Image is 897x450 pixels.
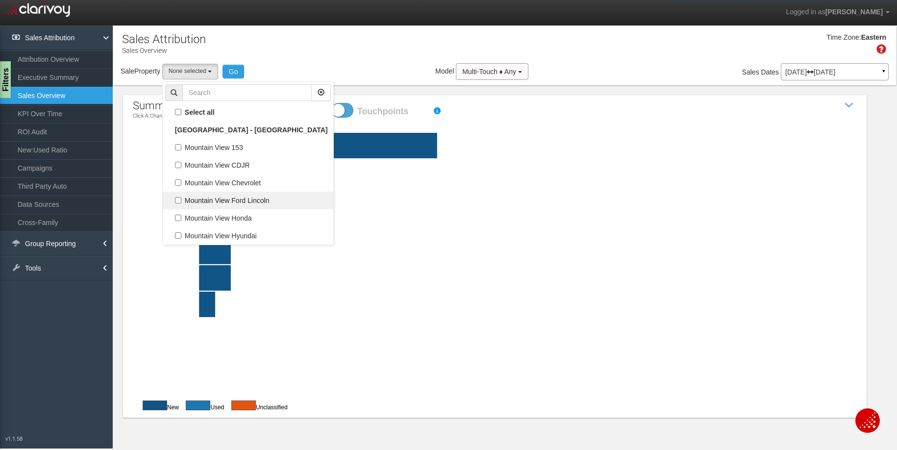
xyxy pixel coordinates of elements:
span: summary [133,100,179,112]
button: None selected [162,64,218,79]
label: Mountain View Honda [165,212,331,225]
label: Touchpoints [357,105,426,118]
button: Multi-Touch ♦ Any [456,63,528,80]
a: Mountain View 153 [163,139,333,156]
rect: video|0|1|0 [156,345,880,370]
a: Logged in as[PERSON_NAME] [778,0,897,24]
span: Sale [121,67,134,75]
a: Mountain View Honda [163,209,333,227]
div: Eastern [861,33,886,43]
rect: organic search|2|2|0 [156,239,880,264]
a: Select all [163,103,333,121]
span: None selected [169,68,206,75]
rect: website tools|8|10|0 [156,159,880,185]
span: Logged in as [786,8,825,16]
rect: direct|0|1|0 [156,318,880,344]
rect: email|4|1|0 [156,186,880,211]
span: Dates [761,68,779,76]
span: Sales [742,68,759,76]
label: Select all [165,106,331,119]
button: New [143,400,167,410]
rect: paid search|2|1|0 [156,265,880,291]
i: Show / Hide Sales Attribution Chart [842,98,857,113]
span: Multi-Touch ♦ Any [462,68,516,75]
button: Go [223,65,245,78]
a: Mountain View Hyundai [163,227,333,245]
rect: social|3|2|0 [156,212,880,238]
rect: display|1|1|0 [156,292,880,317]
label: Mountain View Ford Lincoln [165,194,331,207]
a: Mountain View Chevrolet [163,174,333,192]
label: Mountain View 153 [165,141,331,154]
a: Mountain View CDJR [163,156,333,174]
a: ▼ [879,66,888,81]
div: New [138,400,179,412]
p: [DATE] [DATE] [785,69,884,75]
h1: Sales Attribution [122,33,206,46]
a: [GEOGRAPHIC_DATA] - [GEOGRAPHIC_DATA] [163,121,333,139]
label: Mountain View Hyundai [165,229,331,242]
b: [GEOGRAPHIC_DATA] - [GEOGRAPHIC_DATA] [175,126,328,134]
label: Mountain View CDJR [165,159,331,172]
div: Unclassified [226,400,288,412]
label: Mountain View Chevrolet [165,176,331,189]
input: Select all [175,109,181,115]
input: Search [182,84,312,101]
button: Used [186,400,210,410]
span: [PERSON_NAME] [825,8,883,16]
a: Mountain View Ford Lincoln [163,192,333,209]
button: Used [231,400,256,410]
p: Sales Overview [122,43,206,55]
div: Time Zone: [823,33,861,43]
rect: third party auto|15|20|0 [156,133,880,158]
p: Click a channel to view details [133,113,207,119]
div: Used [181,400,224,412]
